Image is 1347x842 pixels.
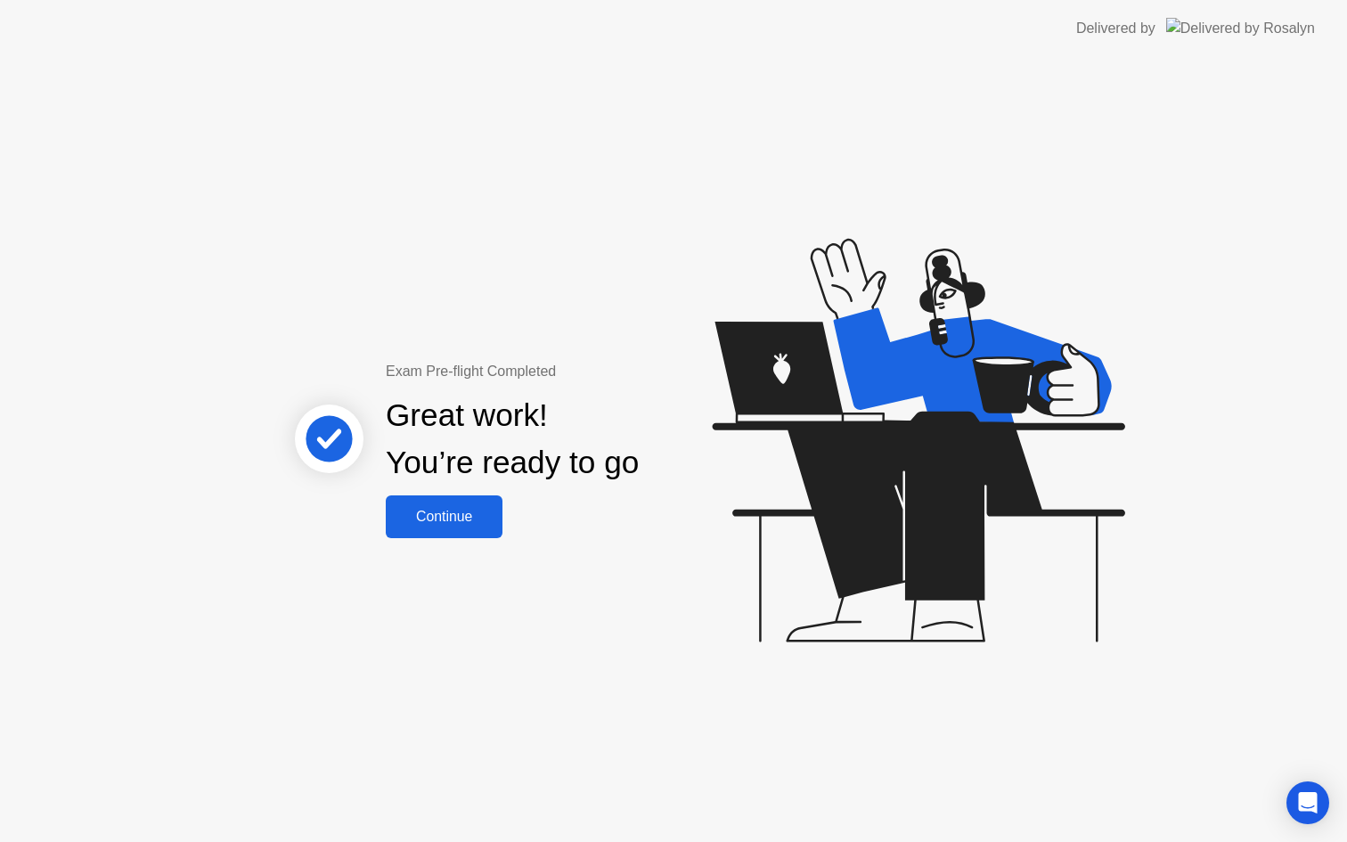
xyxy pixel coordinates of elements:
[1166,18,1315,38] img: Delivered by Rosalyn
[386,392,639,486] div: Great work! You’re ready to go
[1286,781,1329,824] div: Open Intercom Messenger
[386,361,754,382] div: Exam Pre-flight Completed
[386,495,502,538] button: Continue
[391,509,497,525] div: Continue
[1076,18,1155,39] div: Delivered by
